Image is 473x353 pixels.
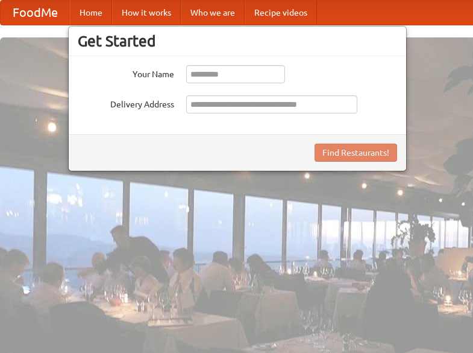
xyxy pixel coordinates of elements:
[1,1,70,25] a: FoodMe
[70,1,112,25] a: Home
[112,1,181,25] a: How it works
[78,65,174,80] label: Your Name
[181,1,245,25] a: Who we are
[245,1,317,25] a: Recipe videos
[315,144,397,162] button: Find Restaurants!
[78,95,174,110] label: Delivery Address
[78,32,397,50] h3: Get Started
